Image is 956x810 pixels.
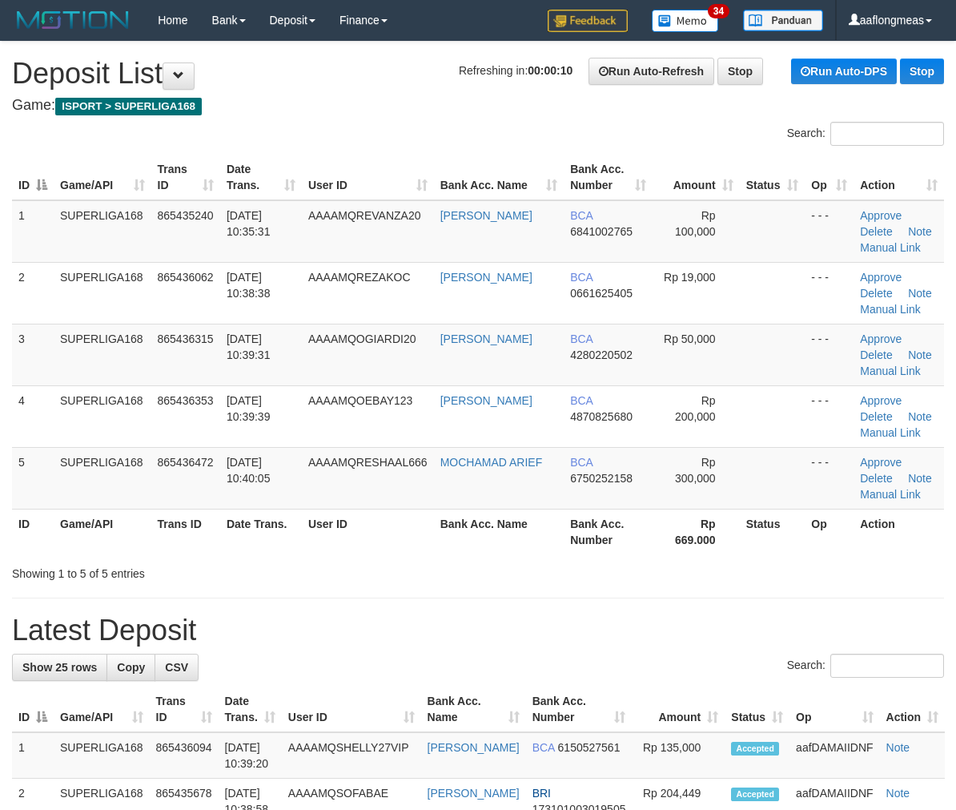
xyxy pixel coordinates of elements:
a: Copy [106,654,155,681]
td: - - - [805,200,854,263]
th: Bank Acc. Name: activate to sort column ascending [421,687,526,732]
th: Status: activate to sort column ascending [725,687,789,732]
span: Copy 6150527561 to clipboard [558,741,621,754]
a: Manual Link [860,303,921,316]
td: 1 [12,732,54,779]
span: BRI [532,787,551,800]
span: Accepted [731,788,779,801]
span: AAAAMQREZAKOC [308,271,411,284]
h1: Latest Deposit [12,615,944,647]
td: 1 [12,200,54,263]
td: 4 [12,385,54,447]
h1: Deposit List [12,58,944,90]
a: Delete [860,225,892,238]
td: [DATE] 10:39:20 [219,732,282,779]
td: - - - [805,447,854,509]
span: [DATE] 10:35:31 [227,209,271,238]
td: SUPERLIGA168 [54,447,151,509]
td: 5 [12,447,54,509]
a: Note [908,410,932,423]
td: SUPERLIGA168 [54,324,151,385]
td: SUPERLIGA168 [54,732,150,779]
span: AAAAMQOEBAY123 [308,394,412,407]
th: Bank Acc. Name [434,509,564,554]
th: Trans ID [151,509,220,554]
th: Bank Acc. Name: activate to sort column ascending [434,155,564,200]
th: Op: activate to sort column ascending [789,687,879,732]
th: Status [740,509,805,554]
span: Show 25 rows [22,661,97,674]
th: Game/API [54,509,151,554]
span: Copy 0661625405 to clipboard [570,287,633,300]
td: 3 [12,324,54,385]
a: Manual Link [860,241,921,254]
span: Copy 4870825680 to clipboard [570,410,633,423]
a: Approve [860,456,902,469]
th: Amount: activate to sort column ascending [653,155,739,200]
span: AAAAMQRESHAAL666 [308,456,428,469]
a: Approve [860,332,902,345]
th: Op: activate to sort column ascending [805,155,854,200]
th: Date Trans.: activate to sort column ascending [219,687,282,732]
img: Button%20Memo.svg [652,10,719,32]
th: Action [854,509,944,554]
th: Game/API: activate to sort column ascending [54,155,151,200]
a: Manual Link [860,488,921,501]
a: Note [908,225,932,238]
span: 865436353 [158,394,214,407]
a: [PERSON_NAME] [440,271,532,284]
th: Date Trans. [220,509,302,554]
span: Rp 300,000 [675,456,716,485]
a: Manual Link [860,426,921,439]
th: Trans ID: activate to sort column ascending [151,155,220,200]
th: ID: activate to sort column descending [12,687,54,732]
span: 865435240 [158,209,214,222]
span: [DATE] 10:39:31 [227,332,271,361]
th: Trans ID: activate to sort column ascending [150,687,219,732]
a: Stop [900,58,944,84]
a: Stop [717,58,763,85]
span: Copy 6841002765 to clipboard [570,225,633,238]
td: - - - [805,262,854,324]
th: Op [805,509,854,554]
th: Bank Acc. Number: activate to sort column ascending [564,155,653,200]
span: Copy 4280220502 to clipboard [570,349,633,361]
span: 865436315 [158,332,214,345]
input: Search: [830,122,944,146]
td: aafDAMAIIDNF [789,732,879,779]
span: [DATE] 10:38:38 [227,271,271,300]
td: AAAAMQSHELLY27VIP [282,732,421,779]
input: Search: [830,654,944,678]
td: 2 [12,262,54,324]
div: Showing 1 to 5 of 5 entries [12,559,387,582]
span: BCA [570,209,592,222]
span: ISPORT > SUPERLIGA168 [55,98,202,115]
span: [DATE] 10:39:39 [227,394,271,423]
a: [PERSON_NAME] [440,394,532,407]
a: CSV [155,654,199,681]
span: Copy [117,661,145,674]
th: Game/API: activate to sort column ascending [54,687,150,732]
a: Note [908,349,932,361]
span: AAAAMQREVANZA20 [308,209,421,222]
span: Rp 200,000 [675,394,716,423]
a: Approve [860,209,902,222]
a: Delete [860,349,892,361]
img: MOTION_logo.png [12,8,134,32]
td: - - - [805,324,854,385]
a: Run Auto-Refresh [588,58,714,85]
td: Rp 135,000 [632,732,725,779]
th: User ID: activate to sort column ascending [282,687,421,732]
a: [PERSON_NAME] [440,209,532,222]
td: SUPERLIGA168 [54,385,151,447]
a: Manual Link [860,365,921,377]
a: [PERSON_NAME] [440,332,532,345]
span: BCA [570,394,592,407]
a: Delete [860,410,892,423]
span: 865436062 [158,271,214,284]
label: Search: [787,654,944,678]
th: Action: activate to sort column ascending [880,687,946,732]
a: Note [886,741,910,754]
a: [PERSON_NAME] [428,741,520,754]
span: Refreshing in: [459,64,572,77]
